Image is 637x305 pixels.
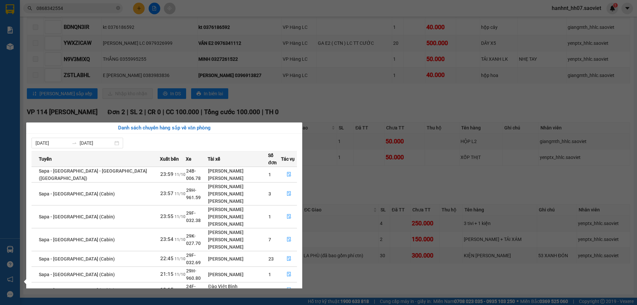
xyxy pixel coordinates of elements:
[186,210,201,223] span: 29F-032.38
[160,171,174,177] span: 23:59
[39,256,115,262] span: Sapa - [GEOGRAPHIC_DATA] (Cabin)
[160,155,179,163] span: Xuất bến
[281,254,297,264] button: file-done
[208,255,268,263] div: [PERSON_NAME]
[281,189,297,199] button: file-done
[160,191,174,196] span: 23:57
[39,237,115,242] span: Sapa - [GEOGRAPHIC_DATA] (Cabin)
[175,257,185,261] span: 11/10
[208,283,268,290] div: Đào Việt Bình
[208,167,268,182] div: [PERSON_NAME] [PERSON_NAME]
[268,287,271,293] span: 1
[186,233,201,246] span: 29K-027.70
[186,188,201,200] span: 29H-961.59
[4,21,53,32] h2: [DATE] 19:53
[186,155,191,163] span: Xe
[208,183,268,190] div: [PERSON_NAME]
[186,253,201,265] span: 29F-032.69
[208,190,268,205] div: [PERSON_NAME] [PERSON_NAME]
[268,237,271,242] span: 7
[287,172,291,177] span: file-done
[208,243,268,251] div: [PERSON_NAME]
[268,191,271,196] span: 3
[287,214,291,219] span: file-done
[39,168,147,181] span: Sapa - [GEOGRAPHIC_DATA] - [GEOGRAPHIC_DATA] ([GEOGRAPHIC_DATA])
[268,256,274,262] span: 23
[80,139,113,147] input: Đến ngày
[208,155,220,163] span: Tài xế
[186,284,201,296] span: 24F-000.79
[175,191,185,196] span: 11/10
[186,268,201,281] span: 29H-960.80
[287,191,291,196] span: file-done
[287,287,291,293] span: file-done
[32,124,297,132] div: Danh sách chuyến hàng sắp về văn phòng
[287,256,291,262] span: file-done
[281,211,297,222] button: file-done
[35,139,69,147] input: Từ ngày
[160,287,174,293] span: 19:15
[281,234,297,245] button: file-done
[72,140,77,146] span: swap-right
[160,271,174,277] span: 21:15
[281,155,295,163] span: Tác vụ
[39,287,115,293] span: Sapa - [GEOGRAPHIC_DATA] (Cabin)
[35,2,160,44] h2: [PERSON_NAME]
[281,269,297,280] button: file-done
[175,214,185,219] span: 11/10
[287,237,291,242] span: file-done
[160,236,174,242] span: 23:54
[268,214,271,219] span: 1
[175,172,185,177] span: 11/10
[208,206,268,213] div: [PERSON_NAME]
[175,237,185,242] span: 11/10
[268,152,281,166] span: Số đơn
[175,288,185,292] span: 11/10
[281,169,297,180] button: file-done
[72,140,77,146] span: to
[39,155,52,163] span: Tuyến
[175,272,185,277] span: 11/10
[208,213,268,228] div: [PERSON_NAME] [PERSON_NAME]
[208,271,268,278] div: [PERSON_NAME]
[268,272,271,277] span: 1
[268,172,271,177] span: 1
[160,213,174,219] span: 23:55
[39,272,115,277] span: Sapa - [GEOGRAPHIC_DATA] (Cabin)
[287,272,291,277] span: file-done
[160,256,174,262] span: 22:45
[186,168,201,181] span: 24B-006.78
[35,44,160,65] h2: 0975435852
[39,214,115,219] span: Sapa - [GEOGRAPHIC_DATA] (Cabin)
[39,191,115,196] span: Sapa - [GEOGRAPHIC_DATA] (Cabin)
[208,229,268,243] div: [PERSON_NAME] [PERSON_NAME]
[281,285,297,295] button: file-done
